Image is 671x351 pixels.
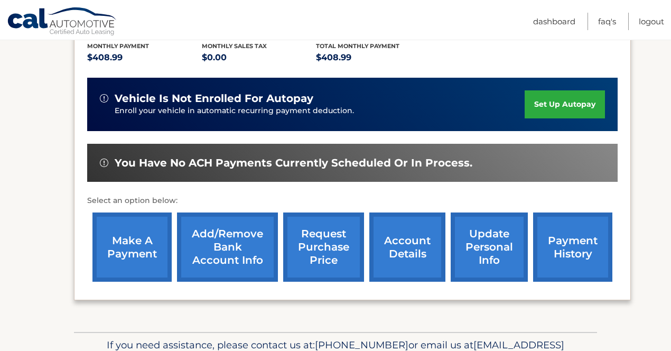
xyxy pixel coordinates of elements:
a: Cal Automotive [7,7,118,38]
span: vehicle is not enrolled for autopay [115,92,313,105]
a: request purchase price [283,213,364,282]
p: $408.99 [87,50,202,65]
img: alert-white.svg [100,94,108,103]
p: $408.99 [316,50,431,65]
span: Total Monthly Payment [316,42,399,50]
p: Select an option below: [87,195,618,207]
span: Monthly sales Tax [202,42,267,50]
p: $0.00 [202,50,316,65]
a: account details [369,213,445,282]
a: Dashboard [533,13,575,30]
a: payment history [533,213,612,282]
a: FAQ's [598,13,616,30]
span: [PHONE_NUMBER] [315,339,408,351]
span: Monthly Payment [87,42,149,50]
a: make a payment [92,213,172,282]
a: set up autopay [525,90,605,118]
span: You have no ACH payments currently scheduled or in process. [115,156,472,170]
a: Logout [639,13,664,30]
a: Add/Remove bank account info [177,213,278,282]
img: alert-white.svg [100,159,108,167]
p: Enroll your vehicle in automatic recurring payment deduction. [115,105,525,117]
a: update personal info [451,213,528,282]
